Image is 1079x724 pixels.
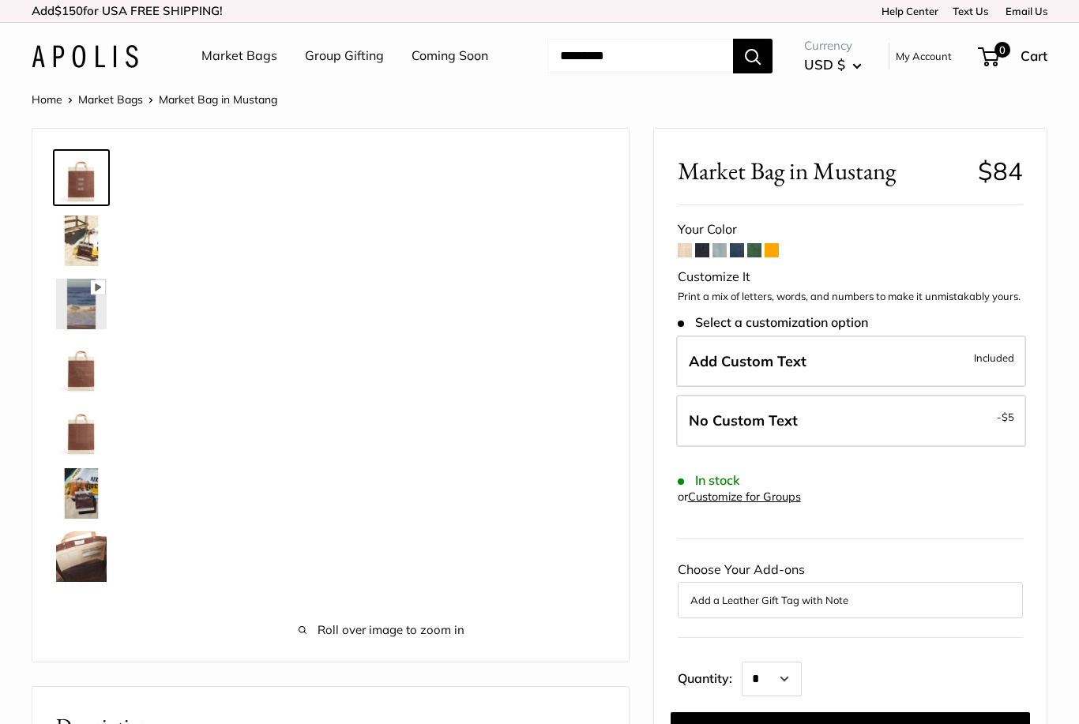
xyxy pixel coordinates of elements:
[678,558,1023,618] div: Choose Your Add-ons
[689,352,806,370] span: Add Custom Text
[979,43,1047,69] a: 0 Cart
[55,3,83,18] span: $150
[678,315,868,330] span: Select a customization option
[159,619,605,641] span: Roll over image to zoom in
[56,342,107,392] img: description_Seal of authenticity printed on the backside of every bag.
[53,276,110,332] a: Market Bag in Mustang
[32,92,62,107] a: Home
[53,339,110,396] a: description_Seal of authenticity printed on the backside of every bag.
[678,473,740,488] span: In stock
[997,407,1014,426] span: -
[56,468,107,519] img: Market Bag in Mustang
[53,528,110,585] a: Market Bag in Mustang
[1021,47,1047,64] span: Cart
[53,212,110,269] a: Market Bag in Mustang
[953,5,988,17] a: Text Us
[53,402,110,459] a: Market Bag in Mustang
[159,92,277,107] span: Market Bag in Mustang
[56,405,107,456] img: Market Bag in Mustang
[678,486,801,508] div: or
[547,39,733,73] input: Search...
[56,152,107,203] img: Market Bag in Mustang
[56,531,107,582] img: Market Bag in Mustang
[412,44,488,68] a: Coming Soon
[676,395,1026,447] label: Leave Blank
[978,156,1023,186] span: $84
[688,490,801,504] a: Customize for Groups
[78,92,143,107] a: Market Bags
[1000,5,1047,17] a: Email Us
[876,5,938,17] a: Help Center
[53,465,110,522] a: Market Bag in Mustang
[896,47,952,66] a: My Account
[678,657,742,696] label: Quantity:
[974,348,1014,367] span: Included
[733,39,773,73] button: Search
[678,156,966,186] span: Market Bag in Mustang
[678,265,1023,289] div: Customize It
[678,289,1023,305] p: Print a mix of letters, words, and numbers to make it unmistakably yours.
[690,591,1010,610] button: Add a Leather Gift Tag with Note
[32,45,138,68] img: Apolis
[678,218,1023,242] div: Your Color
[56,279,107,329] img: Market Bag in Mustang
[201,44,277,68] a: Market Bags
[56,216,107,266] img: Market Bag in Mustang
[804,35,862,57] span: Currency
[804,52,862,77] button: USD $
[1002,411,1014,423] span: $5
[305,44,384,68] a: Group Gifting
[994,42,1010,58] span: 0
[804,56,845,73] span: USD $
[689,411,798,430] span: No Custom Text
[676,336,1026,388] label: Add Custom Text
[53,149,110,206] a: Market Bag in Mustang
[32,89,277,110] nav: Breadcrumb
